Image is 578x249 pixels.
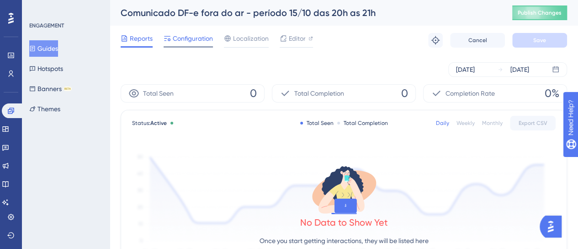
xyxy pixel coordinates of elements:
[545,86,559,101] span: 0%
[337,119,388,127] div: Total Completion
[29,81,72,97] button: BannersBETA
[456,119,475,127] div: Weekly
[132,119,167,127] span: Status:
[250,86,257,101] span: 0
[518,9,562,16] span: Publish Changes
[173,33,213,44] span: Configuration
[29,60,63,77] button: Hotspots
[121,6,489,19] div: Comunicado DF-e fora do ar - período 15/10 das 20h as 21h
[401,86,408,101] span: 0
[289,33,306,44] span: Editor
[482,119,503,127] div: Monthly
[300,119,334,127] div: Total Seen
[29,40,58,57] button: Guides
[64,87,72,91] div: BETA
[445,88,495,99] span: Completion Rate
[533,37,546,44] span: Save
[510,116,556,130] button: Export CSV
[540,213,567,240] iframe: UserGuiding AI Assistant Launcher
[456,64,475,75] div: [DATE]
[300,216,388,229] div: No Data to Show Yet
[512,33,567,48] button: Save
[130,33,153,44] span: Reports
[260,235,429,246] p: Once you start getting interactions, they will be listed here
[233,33,269,44] span: Localization
[29,22,64,29] div: ENGAGEMENT
[468,37,487,44] span: Cancel
[436,119,449,127] div: Daily
[150,120,167,126] span: Active
[519,119,547,127] span: Export CSV
[143,88,174,99] span: Total Seen
[29,101,60,117] button: Themes
[294,88,344,99] span: Total Completion
[450,33,505,48] button: Cancel
[512,5,567,20] button: Publish Changes
[21,2,57,13] span: Need Help?
[510,64,529,75] div: [DATE]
